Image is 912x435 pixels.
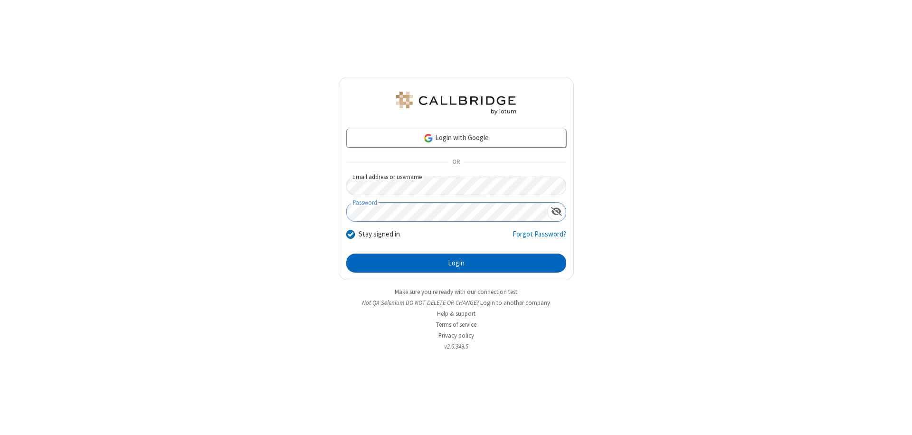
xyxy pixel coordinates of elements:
a: Privacy policy [438,331,474,340]
li: Not QA Selenium DO NOT DELETE OR CHANGE? [339,298,574,307]
input: Email address or username [346,177,566,195]
button: Login to another company [480,298,550,307]
a: Make sure you're ready with our connection test [395,288,517,296]
span: OR [448,156,464,169]
div: Show password [547,203,566,220]
button: Login [346,254,566,273]
label: Stay signed in [359,229,400,240]
a: Forgot Password? [513,229,566,247]
img: google-icon.png [423,133,434,143]
input: Password [347,203,547,221]
a: Help & support [437,310,475,318]
a: Terms of service [436,321,476,329]
li: v2.6.349.5 [339,342,574,351]
a: Login with Google [346,129,566,148]
img: QA Selenium DO NOT DELETE OR CHANGE [394,92,518,114]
